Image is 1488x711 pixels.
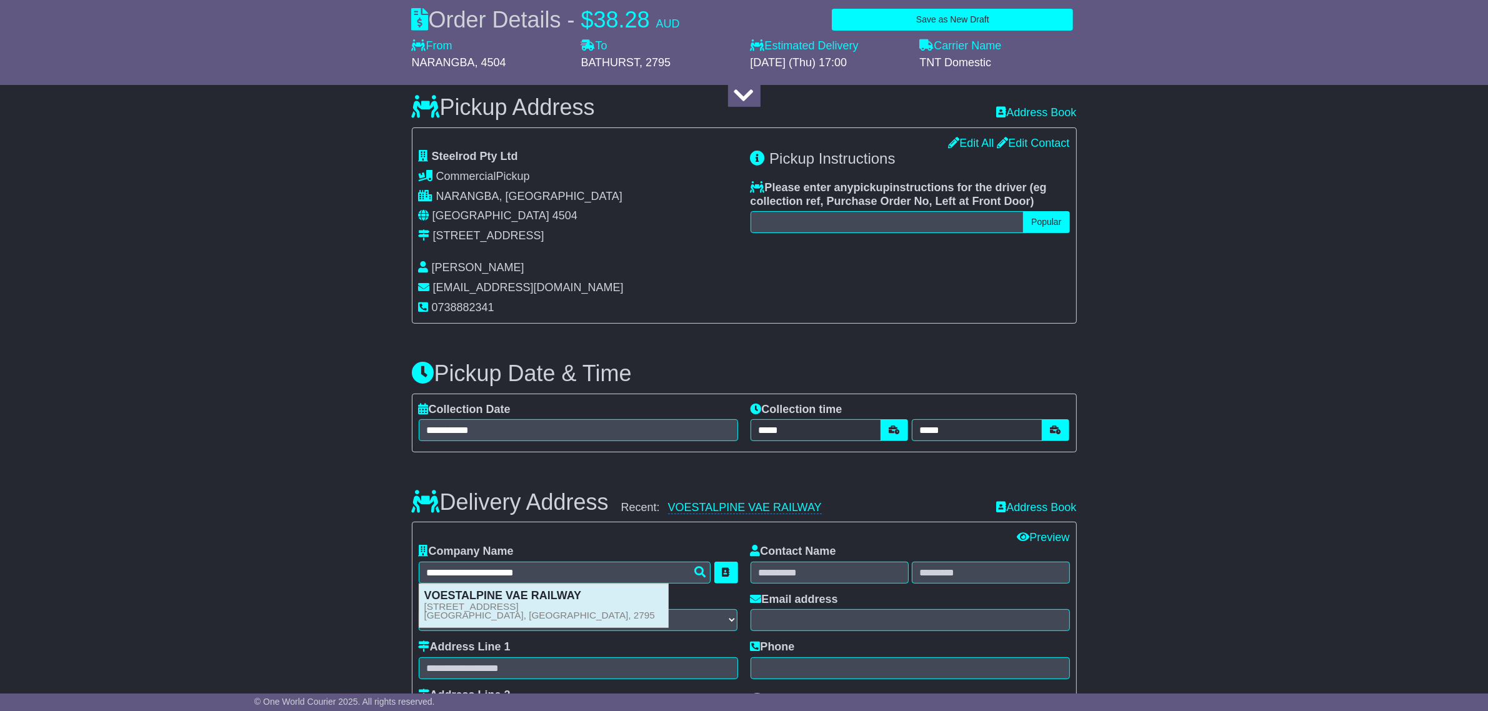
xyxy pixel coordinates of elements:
[412,39,452,53] label: From
[475,56,506,69] span: , 4504
[254,697,435,707] span: © One World Courier 2025. All rights reserved.
[1017,531,1069,544] a: Preview
[621,501,984,515] div: Recent:
[419,545,514,559] label: Company Name
[751,39,907,53] label: Estimated Delivery
[769,692,904,709] span: Delivery Instructions
[751,181,1070,208] label: Please enter any instructions for the driver ( )
[751,56,907,70] div: [DATE] (Thu) 17:00
[751,545,836,559] label: Contact Name
[751,181,1047,207] span: eg collection ref, Purchase Order No, Left at Front Door
[594,7,650,32] span: 38.28
[419,640,511,654] label: Address Line 1
[656,17,680,30] span: AUD
[581,56,640,69] span: BATHURST
[639,56,671,69] span: , 2795
[668,501,822,514] a: VOESTALPINE VAE RAILWAY
[436,190,622,202] span: NARANGBA, [GEOGRAPHIC_DATA]
[751,640,795,654] label: Phone
[433,281,624,294] span: [EMAIL_ADDRESS][DOMAIN_NAME]
[419,170,738,184] div: Pickup
[854,181,890,194] span: pickup
[997,137,1069,149] a: Edit Contact
[552,209,577,222] span: 4504
[432,301,494,314] span: 0738882341
[432,209,549,222] span: [GEOGRAPHIC_DATA]
[751,593,838,607] label: Email address
[419,689,511,702] label: Address Line 2
[920,56,1077,70] div: TNT Domestic
[432,261,524,274] span: [PERSON_NAME]
[433,229,544,243] div: [STREET_ADDRESS]
[424,589,582,602] strong: VOESTALPINE VAE RAILWAY
[432,150,518,162] span: Steelrod Pty Ltd
[751,403,842,417] label: Collection time
[769,150,895,167] span: Pickup Instructions
[412,95,595,120] h3: Pickup Address
[996,501,1076,514] a: Address Book
[419,403,511,417] label: Collection Date
[581,39,607,53] label: To
[412,490,609,515] h3: Delivery Address
[832,9,1073,31] button: Save as New Draft
[996,106,1076,120] a: Address Book
[581,7,594,32] span: $
[412,361,1077,386] h3: Pickup Date & Time
[412,56,475,69] span: NARANGBA
[948,137,994,149] a: Edit All
[920,39,1002,53] label: Carrier Name
[424,602,656,620] small: [STREET_ADDRESS] [GEOGRAPHIC_DATA], [GEOGRAPHIC_DATA], 2795
[412,6,680,33] div: Order Details -
[436,170,496,182] span: Commercial
[1023,211,1069,233] button: Popular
